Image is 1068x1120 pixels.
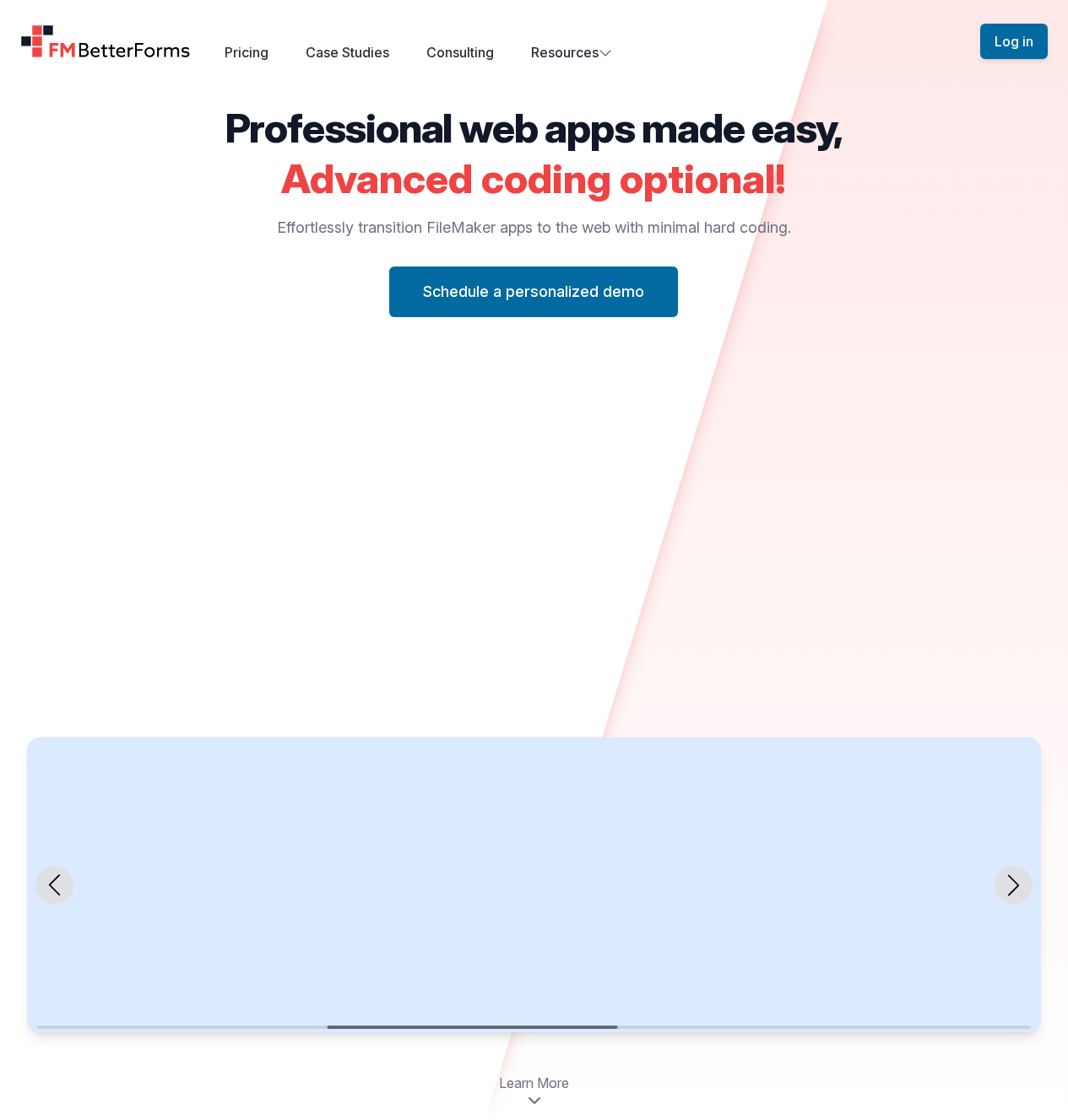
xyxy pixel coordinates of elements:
a: Consulting [426,44,494,61]
p: Effortlessly transition FileMaker apps to the web with minimal hard coding. [225,216,843,240]
swiper-slide: 2 / 2 [27,737,619,1033]
button: Log in [980,24,1048,59]
button: Resources [531,42,612,62]
button: Schedule a personalized demo [389,267,678,317]
h2: Professional web apps made easy, [225,108,843,148]
span: Learn More [499,1073,569,1093]
h2: Advanced coding optional! [225,159,843,199]
a: Pricing [225,44,268,61]
a: Case Studies [306,44,389,61]
a: Home [20,24,191,58]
